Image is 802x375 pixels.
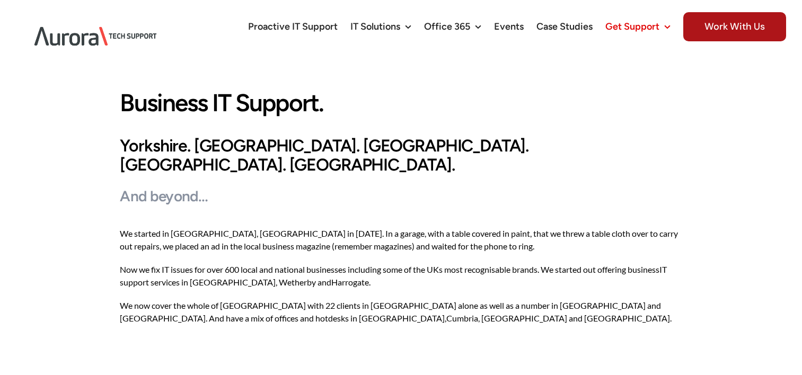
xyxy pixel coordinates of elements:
[120,136,682,175] h2: Yorkshire. [GEOGRAPHIC_DATA]. [GEOGRAPHIC_DATA]. [GEOGRAPHIC_DATA]. [GEOGRAPHIC_DATA].
[446,313,478,323] a: Cumbria
[120,90,682,117] h1: Business IT Support.
[120,187,682,206] h3: And beyond…
[248,22,338,31] span: Proactive IT Support
[120,264,667,287] a: IT support services in [GEOGRAPHIC_DATA]
[350,22,400,31] span: IT Solutions
[120,263,682,289] p: Now we fix IT issues for over 600 local and national businesses including some of the UKs most re...
[494,22,524,31] span: Events
[536,22,593,31] span: Case Studies
[120,299,682,325] p: We now cover the whole of [GEOGRAPHIC_DATA] with 22 clients in [GEOGRAPHIC_DATA] alone as well as...
[16,8,175,64] img: Aurora Tech Support Logo
[605,22,659,31] span: Get Support
[424,22,470,31] span: Office 365
[683,12,786,41] span: Work With Us
[331,277,369,287] a: Harrogate
[120,227,682,253] p: We started in [GEOGRAPHIC_DATA], [GEOGRAPHIC_DATA] in [DATE]. In a garage, with a table covered i...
